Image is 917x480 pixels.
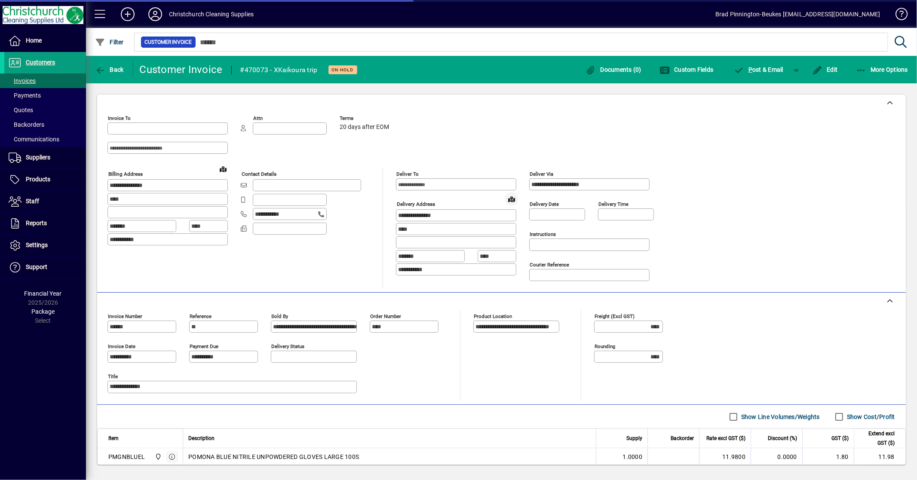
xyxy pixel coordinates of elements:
[140,63,223,76] div: Customer Invoice
[95,66,124,73] span: Back
[31,308,55,315] span: Package
[505,192,518,206] a: View on map
[271,343,304,349] mat-label: Delivery status
[144,38,192,46] span: Customer Invoice
[4,191,86,212] a: Staff
[9,107,33,113] span: Quotes
[706,434,745,443] span: Rate excl GST ($)
[657,62,716,77] button: Custom Fields
[253,115,263,121] mat-label: Attn
[768,434,797,443] span: Discount (%)
[9,136,59,143] span: Communications
[93,62,126,77] button: Back
[4,147,86,168] a: Suppliers
[153,452,163,462] span: Christchurch Cleaning Supplies Ltd
[705,452,745,461] div: 11.9800
[595,313,635,319] mat-label: Freight (excl GST)
[530,201,559,207] mat-label: Delivery date
[26,220,47,226] span: Reports
[4,132,86,147] a: Communications
[108,115,131,121] mat-label: Invoice To
[26,37,42,44] span: Home
[474,313,512,319] mat-label: Product location
[4,235,86,256] a: Settings
[108,452,145,461] div: PMGNBLUEL
[4,213,86,234] a: Reports
[108,313,142,319] mat-label: Invoice number
[854,62,911,77] button: More Options
[859,429,895,448] span: Extend excl GST ($)
[4,88,86,103] a: Payments
[396,171,419,177] mat-label: Deliver To
[190,313,212,319] mat-label: Reference
[108,373,118,379] mat-label: Title
[671,434,694,443] span: Backorder
[730,62,788,77] button: Post & Email
[86,62,133,77] app-page-header-button: Back
[856,66,908,73] span: More Options
[530,171,553,177] mat-label: Deliver via
[4,169,86,190] a: Products
[4,117,86,132] a: Backorders
[4,73,86,88] a: Invoices
[626,434,642,443] span: Supply
[370,313,401,319] mat-label: Order number
[889,2,906,30] a: Knowledge Base
[26,263,47,270] span: Support
[108,343,135,349] mat-label: Invoice date
[595,343,615,349] mat-label: Rounding
[734,66,784,73] span: ost & Email
[9,121,44,128] span: Backorders
[802,448,854,465] td: 1.80
[4,30,86,52] a: Home
[4,257,86,278] a: Support
[26,154,50,161] span: Suppliers
[114,6,141,22] button: Add
[169,7,254,21] div: Christchurch Cleaning Supplies
[586,66,641,73] span: Documents (0)
[9,77,36,84] span: Invoices
[271,313,288,319] mat-label: Sold by
[216,162,230,176] a: View on map
[583,62,644,77] button: Documents (0)
[26,59,55,66] span: Customers
[4,103,86,117] a: Quotes
[332,67,354,73] span: On hold
[26,176,50,183] span: Products
[623,452,643,461] span: 1.0000
[810,62,840,77] button: Edit
[25,290,62,297] span: Financial Year
[715,7,880,21] div: Brad Pinnington-Beukes [EMAIL_ADDRESS][DOMAIN_NAME]
[659,66,714,73] span: Custom Fields
[108,434,119,443] span: Item
[845,413,895,421] label: Show Cost/Profit
[854,448,905,465] td: 11.98
[739,413,820,421] label: Show Line Volumes/Weights
[188,452,359,461] span: POMONA BLUE NITRILE UNPOWDERED GLOVES LARGE 100S
[26,242,48,248] span: Settings
[530,262,569,268] mat-label: Courier Reference
[141,6,169,22] button: Profile
[188,434,215,443] span: Description
[9,92,41,99] span: Payments
[240,63,318,77] div: #470073 - XKaikoura trip
[93,34,126,50] button: Filter
[190,343,218,349] mat-label: Payment due
[95,39,124,46] span: Filter
[831,434,849,443] span: GST ($)
[812,66,838,73] span: Edit
[340,124,389,131] span: 20 days after EOM
[598,201,629,207] mat-label: Delivery time
[26,198,39,205] span: Staff
[748,66,752,73] span: P
[751,448,802,465] td: 0.0000
[530,231,556,237] mat-label: Instructions
[340,116,391,121] span: Terms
